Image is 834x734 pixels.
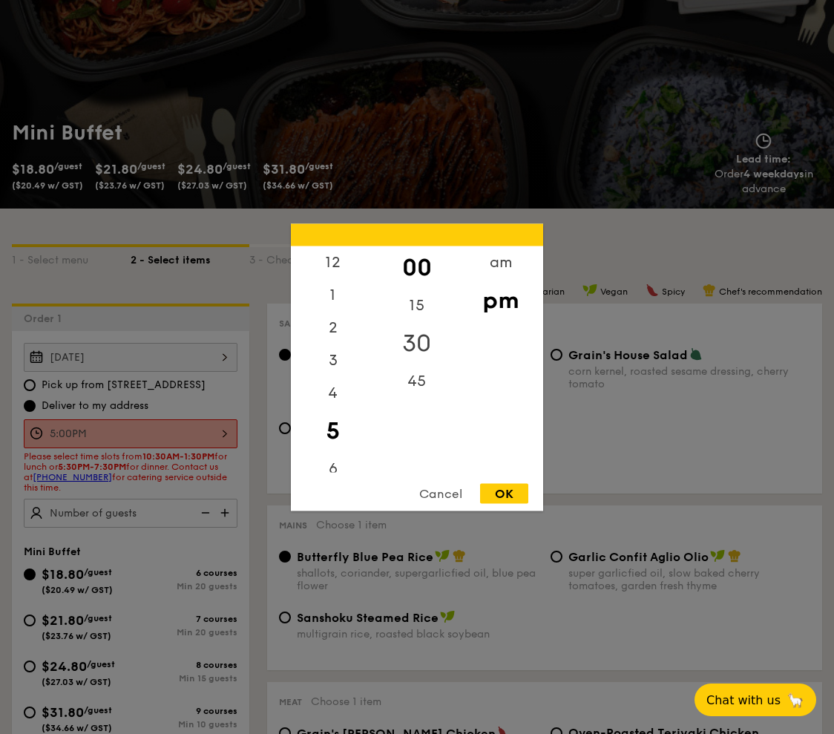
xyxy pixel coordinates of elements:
[291,409,375,452] div: 5
[375,246,459,289] div: 00
[706,693,781,707] span: Chat with us
[375,321,459,364] div: 30
[291,278,375,311] div: 1
[291,311,375,344] div: 2
[291,344,375,376] div: 3
[375,364,459,397] div: 45
[480,483,528,503] div: OK
[291,452,375,485] div: 6
[695,684,816,716] button: Chat with us🦙
[459,246,542,278] div: am
[459,278,542,321] div: pm
[291,376,375,409] div: 4
[787,692,804,709] span: 🦙
[291,246,375,278] div: 12
[404,483,477,503] div: Cancel
[375,289,459,321] div: 15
